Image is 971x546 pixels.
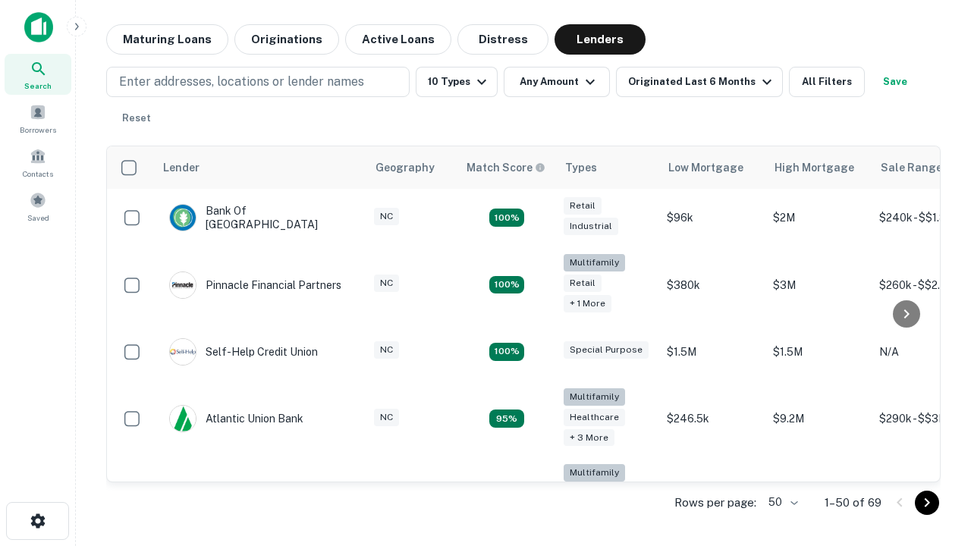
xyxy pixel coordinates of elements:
button: Distress [457,24,548,55]
p: Rows per page: [674,494,756,512]
span: Borrowers [20,124,56,136]
td: $246.5k [659,381,765,457]
div: Originated Last 6 Months [628,73,776,91]
div: The Fidelity Bank [169,482,292,509]
td: $1.5M [765,323,872,381]
p: 1–50 of 69 [825,494,881,512]
td: $1.5M [659,323,765,381]
div: Multifamily [564,254,625,271]
div: Atlantic Union Bank [169,405,303,432]
th: Types [556,146,659,189]
button: Maturing Loans [106,24,228,55]
td: $9.2M [765,381,872,457]
div: NC [374,208,399,225]
div: Self-help Credit Union [169,338,318,366]
div: Healthcare [564,409,625,426]
div: Matching Properties: 9, hasApolloMatch: undefined [489,409,524,428]
div: Geography [376,158,435,177]
div: High Mortgage [775,158,854,177]
th: Geography [366,146,457,189]
button: Save your search to get updates of matches that match your search criteria. [871,67,919,97]
th: Lender [154,146,366,189]
img: picture [170,339,196,365]
td: $3M [765,246,872,323]
th: High Mortgage [765,146,872,189]
a: Saved [5,186,71,227]
div: Sale Range [881,158,942,177]
button: Any Amount [504,67,610,97]
button: Reset [112,103,161,133]
div: Multifamily [564,464,625,482]
button: All Filters [789,67,865,97]
div: Matching Properties: 17, hasApolloMatch: undefined [489,276,524,294]
td: $246k [659,457,765,533]
img: capitalize-icon.png [24,12,53,42]
th: Low Mortgage [659,146,765,189]
button: Originated Last 6 Months [616,67,783,97]
div: NC [374,275,399,292]
td: $380k [659,246,765,323]
a: Search [5,54,71,95]
div: Low Mortgage [668,158,743,177]
div: Multifamily [564,388,625,406]
iframe: Chat Widget [895,376,971,449]
span: Contacts [23,168,53,180]
div: Matching Properties: 11, hasApolloMatch: undefined [489,343,524,361]
img: picture [170,406,196,431]
span: Search [24,80,52,92]
div: Bank Of [GEOGRAPHIC_DATA] [169,204,351,231]
img: picture [170,205,196,231]
div: NC [374,409,399,426]
button: Originations [234,24,339,55]
td: $2M [765,189,872,246]
div: Capitalize uses an advanced AI algorithm to match your search with the best lender. The match sco... [467,159,545,176]
span: Saved [27,212,49,224]
div: Retail [564,275,602,292]
div: Types [565,158,597,177]
td: $3.2M [765,457,872,533]
button: Go to next page [915,491,939,515]
button: Enter addresses, locations or lender names [106,67,410,97]
a: Borrowers [5,98,71,139]
div: Lender [163,158,200,177]
div: Special Purpose [564,341,649,359]
button: 10 Types [416,67,498,97]
div: Industrial [564,218,618,235]
div: NC [374,341,399,359]
a: Contacts [5,142,71,183]
h6: Match Score [467,159,542,176]
div: 50 [762,491,800,513]
th: Capitalize uses an advanced AI algorithm to match your search with the best lender. The match sco... [457,146,556,189]
div: Retail [564,197,602,215]
td: $96k [659,189,765,246]
button: Lenders [555,24,646,55]
div: Matching Properties: 16, hasApolloMatch: undefined [489,209,524,227]
button: Active Loans [345,24,451,55]
p: Enter addresses, locations or lender names [119,73,364,91]
div: + 1 more [564,295,611,312]
img: picture [170,272,196,298]
div: Pinnacle Financial Partners [169,271,341,299]
div: + 3 more [564,429,614,447]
